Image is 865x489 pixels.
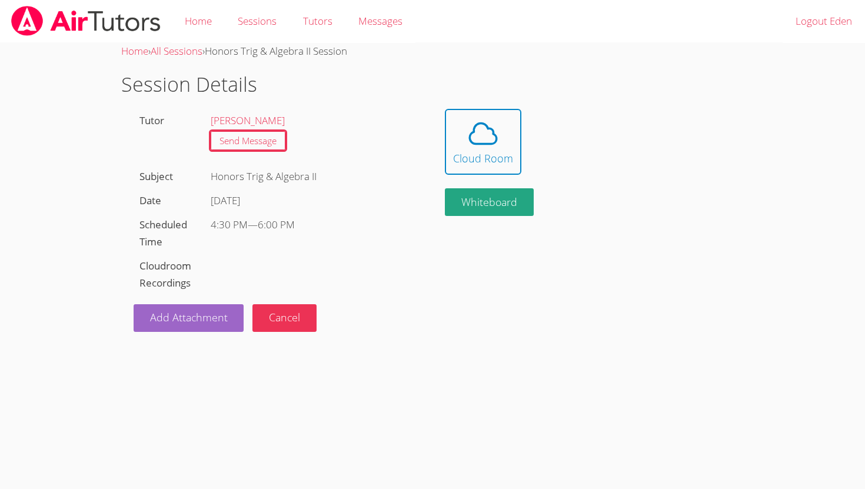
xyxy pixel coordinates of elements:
[139,114,164,127] label: Tutor
[134,304,244,332] a: Add Attachment
[211,217,414,234] div: —
[10,6,162,36] img: airtutors_banner-c4298cdbf04f3fff15de1276eac7730deb9818008684d7c2e4769d2f7ddbe033.png
[453,150,513,167] div: Cloud Room
[445,109,521,175] button: Cloud Room
[121,43,744,60] div: › ›
[139,218,187,248] label: Scheduled Time
[211,192,414,209] div: [DATE]
[205,165,420,189] div: Honors Trig & Algebra II
[252,304,317,332] button: Cancel
[445,188,534,216] button: Whiteboard
[205,44,347,58] span: Honors Trig & Algebra II Session
[151,44,202,58] a: All Sessions
[211,218,248,231] span: 4:30 PM
[139,259,191,290] label: Cloudroom Recordings
[139,194,161,207] label: Date
[121,44,148,58] a: Home
[121,69,744,99] h1: Session Details
[358,14,402,28] span: Messages
[211,114,285,127] a: [PERSON_NAME]
[211,131,285,151] a: Send Message
[258,218,295,231] span: 6:00 PM
[139,169,173,183] label: Subject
